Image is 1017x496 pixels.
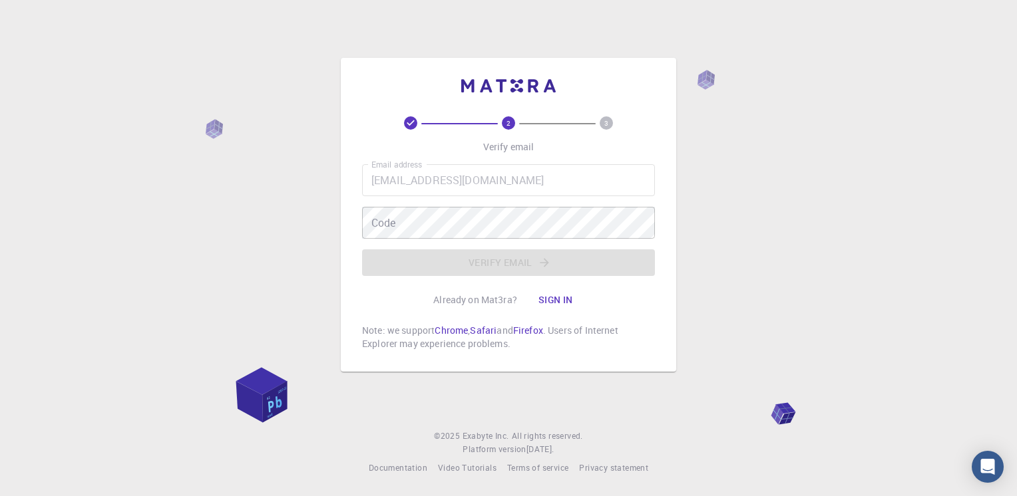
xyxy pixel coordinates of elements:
[438,461,497,475] a: Video Tutorials
[433,293,517,307] p: Already on Mat3ra?
[507,461,568,475] a: Terms of service
[438,462,497,473] span: Video Tutorials
[513,324,543,336] a: Firefox
[463,430,509,441] span: Exabyte Inc.
[434,430,462,443] span: © 2025
[483,140,534,154] p: Verify email
[528,287,584,313] button: Sign in
[579,462,648,473] span: Privacy statement
[435,324,468,336] a: Chrome
[369,462,427,473] span: Documentation
[507,118,510,128] text: 2
[526,443,554,456] a: [DATE].
[507,462,568,473] span: Terms of service
[972,451,1004,483] div: Open Intercom Messenger
[512,430,583,443] span: All rights reserved.
[463,430,509,443] a: Exabyte Inc.
[470,324,497,336] a: Safari
[463,443,526,456] span: Platform version
[526,443,554,454] span: [DATE] .
[579,461,648,475] a: Privacy statement
[604,118,608,128] text: 3
[369,461,427,475] a: Documentation
[362,324,655,350] p: Note: we support , and . Users of Internet Explorer may experience problems.
[371,159,422,170] label: Email address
